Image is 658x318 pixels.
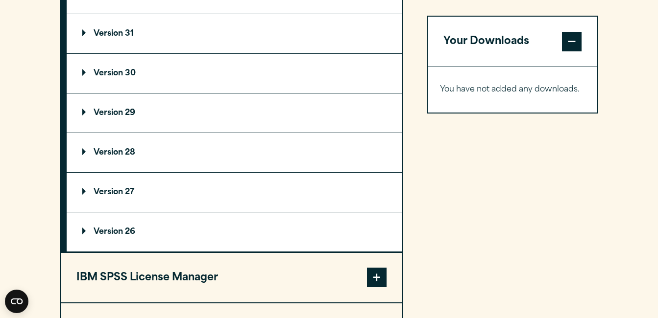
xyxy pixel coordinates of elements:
summary: Version 27 [67,173,402,212]
p: Version 29 [82,109,135,117]
p: Version 26 [82,228,135,236]
summary: Version 30 [67,54,402,93]
p: Version 30 [82,69,136,77]
summary: Version 26 [67,212,402,251]
button: Your Downloads [428,17,598,67]
summary: Version 28 [67,133,402,172]
div: IBM SPSS Statistics [67,14,402,252]
button: IBM SPSS License Manager [61,253,402,303]
p: Version 27 [82,188,134,196]
summary: Version 29 [67,93,402,133]
summary: Version 31 [67,14,402,53]
p: Version 28 [82,149,135,157]
button: Open CMP widget [5,290,28,313]
div: Your Downloads [428,67,598,113]
p: You have not added any downloads. [440,83,585,97]
p: Version 31 [82,30,134,38]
